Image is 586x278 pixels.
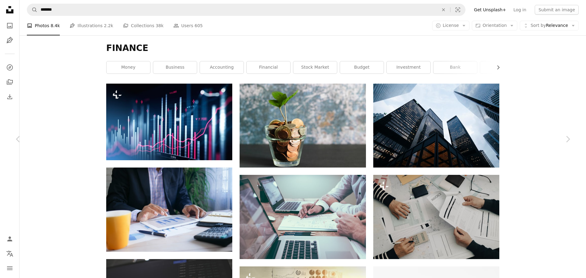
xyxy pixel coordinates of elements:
[240,84,366,168] img: green plant in clear glass vase
[4,20,16,32] a: Photos
[480,61,524,74] a: banking
[70,16,113,35] a: Illustrations 2.2k
[493,61,499,74] button: scroll list to the right
[472,21,517,31] button: Orientation
[153,61,197,74] a: business
[483,23,507,28] span: Orientation
[4,76,16,88] a: Collections
[195,22,203,29] span: 605
[240,214,366,220] a: person holding pencil near laptop computer
[510,5,530,15] a: Log in
[106,207,232,212] a: person in black suit jacket holding white tablet computer
[200,61,244,74] a: accounting
[549,110,586,168] a: Next
[443,23,459,28] span: License
[4,262,16,274] button: Menu
[240,175,366,259] img: person holding pencil near laptop computer
[4,247,16,260] button: Language
[373,175,499,259] img: a group of people sitting at a table working on paperwork
[432,21,470,31] button: License
[373,214,499,219] a: a group of people sitting at a table working on paperwork
[156,22,164,29] span: 38k
[106,168,232,252] img: person in black suit jacket holding white tablet computer
[240,123,366,128] a: green plant in clear glass vase
[173,16,203,35] a: Users 605
[4,34,16,46] a: Illustrations
[27,4,465,16] form: Find visuals sitewide
[520,21,579,31] button: Sort byRelevance
[450,4,465,16] button: Visual search
[4,91,16,103] a: Download History
[470,5,510,15] a: Get Unsplash+
[535,5,579,15] button: Submit an image
[387,61,430,74] a: investment
[530,23,568,29] span: Relevance
[293,61,337,74] a: stock market
[247,61,290,74] a: financial
[106,84,232,160] img: Financial chart and rising graph with lines and numbers and bar diagrams that illustrate stock ma...
[106,43,499,54] h1: FINANCE
[373,84,499,168] img: low angle photo of city high rise buildings during daytime
[4,61,16,74] a: Explore
[530,23,546,28] span: Sort by
[27,4,38,16] button: Search Unsplash
[123,16,164,35] a: Collections 38k
[4,233,16,245] a: Log in / Sign up
[433,61,477,74] a: bank
[107,61,150,74] a: money
[437,4,450,16] button: Clear
[106,119,232,125] a: Financial chart and rising graph with lines and numbers and bar diagrams that illustrate stock ma...
[373,123,499,128] a: low angle photo of city high rise buildings during daytime
[104,22,113,29] span: 2.2k
[340,61,384,74] a: budget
